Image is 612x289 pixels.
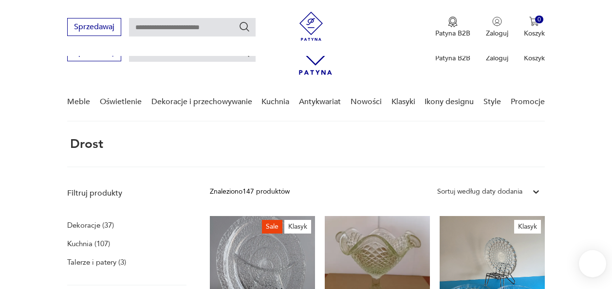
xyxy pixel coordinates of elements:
[239,21,250,33] button: Szukaj
[486,17,508,38] button: Zaloguj
[435,29,470,38] p: Patyna B2B
[67,83,90,121] a: Meble
[261,83,289,121] a: Kuchnia
[67,237,110,251] a: Kuchnia (107)
[435,54,470,63] p: Patyna B2B
[524,54,545,63] p: Koszyk
[67,255,126,269] a: Talerze i patery (3)
[435,17,470,38] button: Patyna B2B
[529,17,539,26] img: Ikona koszyka
[151,83,252,121] a: Dekoracje i przechowywanie
[437,186,522,197] div: Sortuj według daty dodania
[535,16,543,24] div: 0
[297,12,326,41] img: Patyna - sklep z meblami i dekoracjami vintage
[100,83,142,121] a: Oświetlenie
[299,83,341,121] a: Antykwariat
[391,83,415,121] a: Klasyki
[67,218,114,232] a: Dekoracje (37)
[67,137,103,151] h1: Drost
[524,29,545,38] p: Koszyk
[351,83,382,121] a: Nowości
[67,18,121,36] button: Sprzedawaj
[486,29,508,38] p: Zaloguj
[67,50,121,56] a: Sprzedawaj
[435,17,470,38] a: Ikona medaluPatyna B2B
[579,250,606,277] iframe: Smartsupp widget button
[511,83,545,121] a: Promocje
[486,54,508,63] p: Zaloguj
[483,83,501,121] a: Style
[425,83,474,121] a: Ikony designu
[492,17,502,26] img: Ikonka użytkownika
[67,188,186,199] p: Filtruj produkty
[67,24,121,31] a: Sprzedawaj
[448,17,458,27] img: Ikona medalu
[210,186,290,197] div: Znaleziono 147 produktów
[524,17,545,38] button: 0Koszyk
